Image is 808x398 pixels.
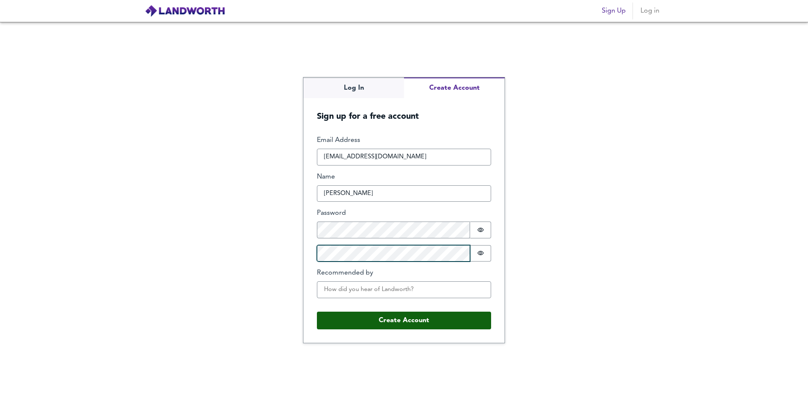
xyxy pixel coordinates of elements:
h5: Sign up for a free account [303,98,505,122]
label: Name [317,172,491,182]
label: Recommended by [317,268,491,278]
input: How did you hear of Landworth? [317,281,491,298]
span: Log in [640,5,660,17]
button: Log in [636,3,663,19]
span: Sign Up [602,5,626,17]
button: Create Account [317,312,491,329]
button: Show password [470,245,491,262]
label: Email Address [317,136,491,145]
button: Create Account [404,77,505,98]
label: Password [317,208,491,218]
input: How can we reach you? [317,149,491,166]
img: logo [145,5,225,17]
input: What should we call you? [317,185,491,202]
button: Log In [303,77,404,98]
button: Show password [470,222,491,238]
button: Sign Up [598,3,629,19]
